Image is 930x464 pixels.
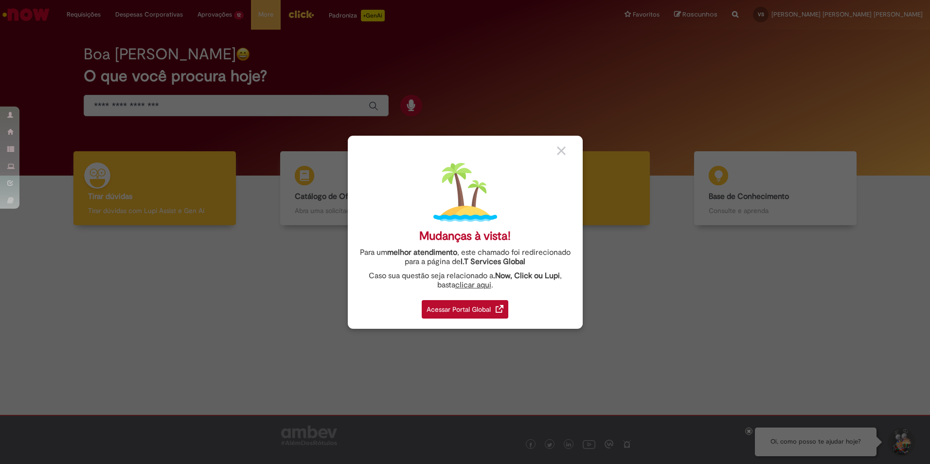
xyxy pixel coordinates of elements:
[496,305,503,313] img: redirect_link.png
[433,161,497,224] img: island.png
[387,248,457,257] strong: melhor atendimento
[455,275,491,290] a: clicar aqui
[355,271,575,290] div: Caso sua questão seja relacionado a , basta .
[461,251,525,267] a: I.T Services Global
[419,229,511,243] div: Mudanças à vista!
[557,146,566,155] img: close_button_grey.png
[422,295,508,319] a: Acessar Portal Global
[355,248,575,267] div: Para um , este chamado foi redirecionado para a página de
[493,271,560,281] strong: .Now, Click ou Lupi
[422,300,508,319] div: Acessar Portal Global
